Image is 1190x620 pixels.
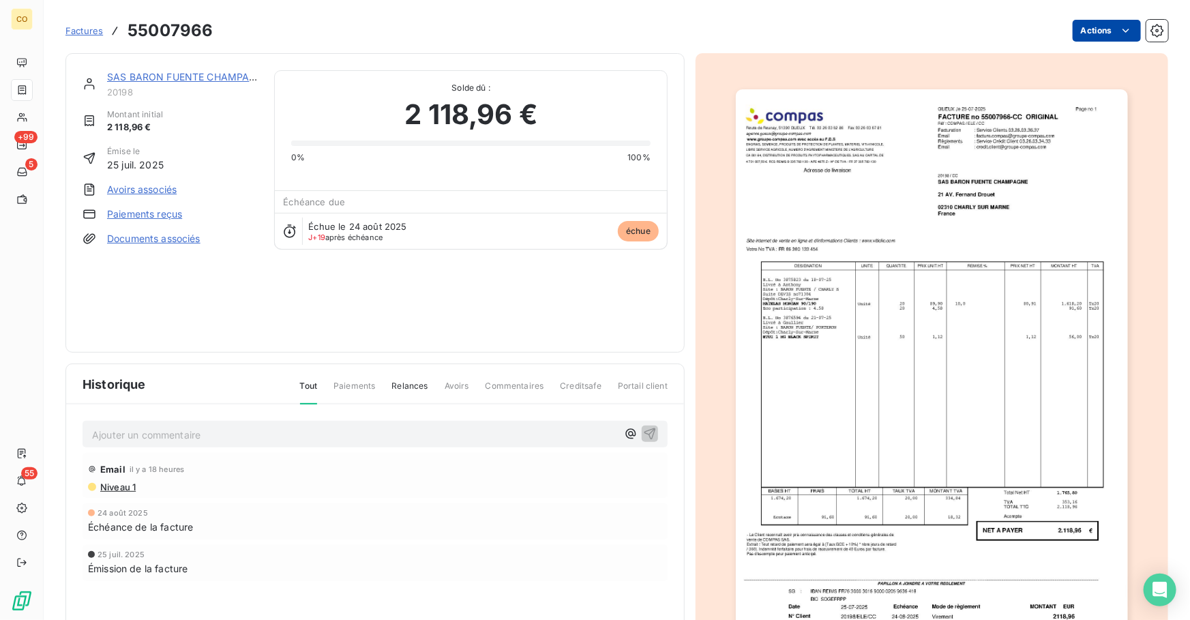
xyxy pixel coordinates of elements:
[11,590,33,612] img: Logo LeanPay
[128,18,213,43] h3: 55007966
[98,550,145,559] span: 25 juil. 2025
[99,482,136,492] span: Niveau 1
[65,25,103,36] span: Factures
[11,8,33,30] div: CO
[1144,574,1176,606] div: Open Intercom Messenger
[308,233,383,241] span: après échéance
[21,467,38,479] span: 55
[291,151,305,164] span: 0%
[300,380,318,404] span: Tout
[107,71,269,83] a: SAS BARON FUENTE CHAMPAGNE
[107,108,163,121] span: Montant initial
[98,509,148,517] span: 24 août 2025
[391,380,428,403] span: Relances
[65,24,103,38] a: Factures
[107,158,164,172] span: 25 juil. 2025
[88,520,193,534] span: Échéance de la facture
[283,196,345,207] span: Échéance due
[618,380,668,403] span: Portail client
[1073,20,1141,42] button: Actions
[100,464,125,475] span: Email
[333,380,375,403] span: Paiements
[560,380,601,403] span: Creditsafe
[308,221,406,232] span: Échue le 24 août 2025
[107,183,177,196] a: Avoirs associés
[107,121,163,134] span: 2 118,96 €
[130,465,184,473] span: il y a 18 heures
[445,380,469,403] span: Avoirs
[83,375,146,394] span: Historique
[404,94,537,135] span: 2 118,96 €
[88,561,188,576] span: Émission de la facture
[25,158,38,171] span: 5
[618,221,659,241] span: échue
[107,207,182,221] a: Paiements reçus
[486,380,544,403] span: Commentaires
[308,233,325,242] span: J+19
[627,151,651,164] span: 100%
[107,145,164,158] span: Émise le
[107,87,258,98] span: 20198
[107,232,200,246] a: Documents associés
[14,131,38,143] span: +99
[291,82,651,94] span: Solde dû :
